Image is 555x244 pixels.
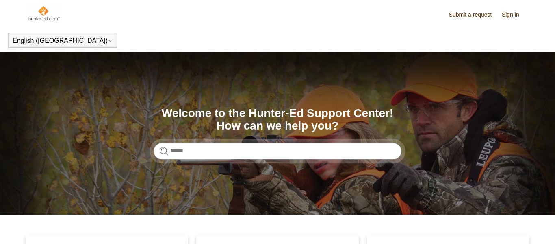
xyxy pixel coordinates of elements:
a: Sign in [502,11,527,19]
h1: Welcome to the Hunter-Ed Support Center! How can we help you? [154,107,401,132]
a: Submit a request [449,11,500,19]
img: Hunter-Ed Help Center home page [28,5,61,21]
button: English ([GEOGRAPHIC_DATA]) [13,37,113,44]
input: Search [154,143,401,159]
